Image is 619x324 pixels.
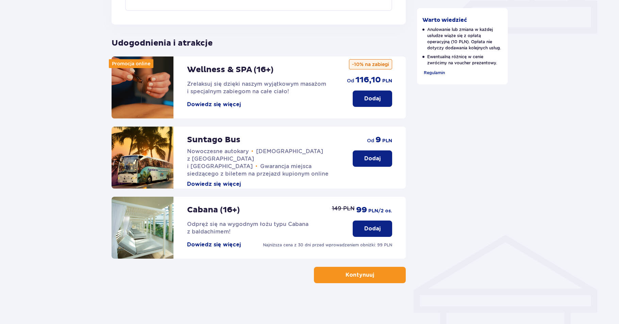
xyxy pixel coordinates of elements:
img: attraction [112,197,173,259]
p: Najniższa cena z 30 dni przed wprowadzeniem obniżki: 99 PLN [263,242,392,248]
button: Dodaj [353,150,392,167]
span: Zrelaksuj się dzięki naszym wyjątkowym masażom i specjalnym zabiegom na całe ciało! [187,81,326,95]
img: attraction [112,127,173,189]
span: 116,10 [355,75,381,85]
span: [DEMOGRAPHIC_DATA] z [GEOGRAPHIC_DATA] i [GEOGRAPHIC_DATA] [187,148,323,169]
p: Ewentualną różnicę w cenie zwrócimy na voucher prezentowy. [422,54,503,66]
p: Udogodnienia i atrakcje [112,33,406,48]
button: Kontynuuj [314,267,406,283]
div: Promocja online [109,59,153,68]
button: Dodaj [353,221,392,237]
span: • [255,163,257,170]
p: Warto wiedzieć [422,16,467,24]
span: Regulamin [424,70,445,75]
span: 99 [356,205,367,215]
span: Nowoczesne autokary [187,148,249,155]
p: Dodaj [364,225,381,232]
button: Dodaj [353,91,392,107]
span: 9 [375,135,381,145]
span: Odpręż się na wygodnym łożu typu Cabana z baldachimem! [187,221,308,235]
p: Wellness & SPA (16+) [187,65,273,75]
p: Anulowanie lub zmiana w każdej usłudze wiąże się z opłatą operacyjną (10 PLN). Opłata nie dotyczy... [422,27,503,51]
p: Dodaj [364,95,381,102]
span: • [251,148,253,155]
a: Regulamin [422,69,445,76]
img: attraction [112,56,173,118]
p: Cabana (16+) [187,205,240,215]
span: od [347,77,354,84]
span: PLN /2 os. [368,208,392,214]
button: Dowiedz się więcej [187,101,241,108]
p: -10% na zabiegi [349,59,392,69]
p: Dodaj [364,155,381,162]
span: PLN [382,137,392,144]
p: Kontynuuj [346,271,374,279]
p: 149 PLN [332,205,355,212]
button: Dowiedz się więcej [187,180,241,188]
p: Suntago Bus [187,135,240,145]
button: Dowiedz się więcej [187,241,241,248]
span: od [367,137,374,144]
span: PLN [382,78,392,84]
